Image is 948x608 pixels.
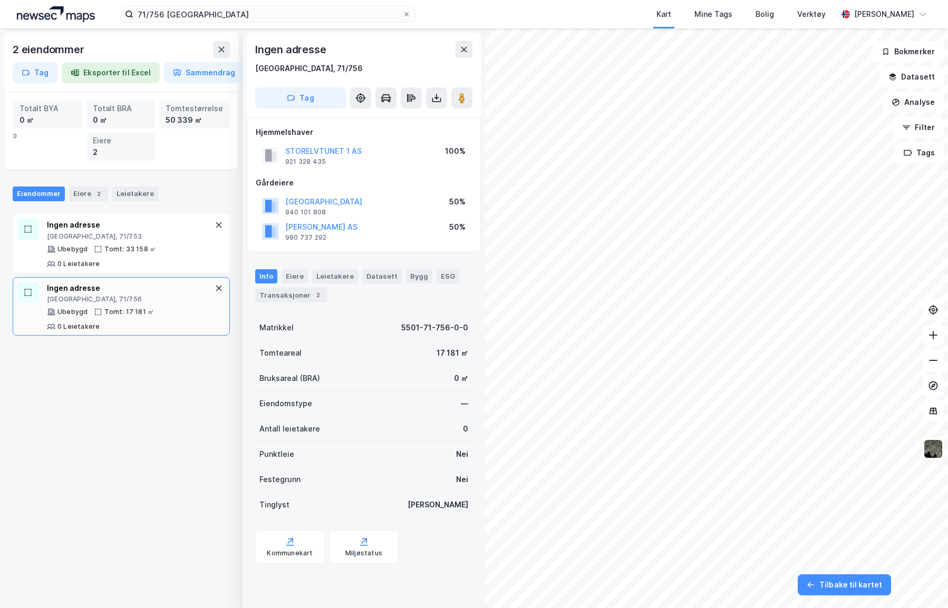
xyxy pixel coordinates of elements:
[923,439,943,459] img: 9k=
[463,423,468,435] div: 0
[256,176,472,189] div: Gårdeiere
[259,473,301,486] div: Festegrunn
[255,41,328,58] div: Ingen adresse
[13,62,57,83] button: Tag
[62,62,160,83] button: Eksporter til Excel
[449,221,466,233] div: 50%
[57,245,88,253] div: Ubebygd
[93,135,149,146] div: Eiere
[259,423,320,435] div: Antall leietakere
[13,101,229,161] div: 0
[312,269,358,283] div: Leietakere
[456,473,468,486] div: Nei
[456,448,468,460] div: Nei
[656,8,671,21] div: Kart
[166,103,223,114] div: Tomtestørrelse
[401,321,468,334] div: 5501-71-756-0-0
[255,269,277,283] div: Info
[259,448,294,460] div: Punktleie
[20,114,76,126] div: 0 ㎡
[694,8,732,21] div: Mine Tags
[408,498,468,511] div: [PERSON_NAME]
[104,245,156,253] div: Tomt: 33 158 ㎡
[259,347,302,359] div: Tomteareal
[285,233,326,242] div: 980 737 292
[164,62,244,83] button: Sammendrag
[895,557,948,608] iframe: Chat Widget
[47,232,212,241] div: [GEOGRAPHIC_DATA], 71/753
[454,372,468,385] div: 0 ㎡
[20,103,76,114] div: Totalt BYA
[461,397,468,410] div: —
[93,103,149,114] div: Totalt BRA
[259,397,312,410] div: Eiendomstype
[255,288,327,302] div: Transaksjoner
[255,87,346,109] button: Tag
[437,269,459,283] div: ESG
[93,114,149,126] div: 0 ㎡
[797,8,826,21] div: Verktøy
[166,114,223,126] div: 50 339 ㎡
[259,321,294,334] div: Matrikkel
[47,282,212,295] div: Ingen adresse
[57,260,100,268] div: 0 Leietakere
[47,219,212,231] div: Ingen adresse
[93,189,104,199] div: 2
[313,290,323,300] div: 2
[445,145,466,158] div: 100%
[104,308,154,316] div: Tomt: 17 181 ㎡
[285,208,326,217] div: 940 101 808
[47,295,212,303] div: [GEOGRAPHIC_DATA], 71/756
[13,187,65,201] div: Eiendommer
[362,269,402,283] div: Datasett
[345,549,382,557] div: Miljøstatus
[893,117,944,138] button: Filter
[93,146,149,158] div: 2
[259,372,320,385] div: Bruksareal (BRA)
[285,158,326,166] div: 921 328 435
[756,8,774,21] div: Bolig
[13,41,86,58] div: 2 eiendommer
[256,126,472,139] div: Hjemmelshaver
[69,187,108,201] div: Eiere
[854,8,914,21] div: [PERSON_NAME]
[873,41,944,62] button: Bokmerker
[259,498,289,511] div: Tinglyst
[112,187,158,201] div: Leietakere
[57,322,100,331] div: 0 Leietakere
[449,195,466,208] div: 50%
[883,92,944,113] button: Analyse
[895,557,948,608] div: Kontrollprogram for chat
[282,269,308,283] div: Eiere
[133,6,402,22] input: Søk på adresse, matrikkel, gårdeiere, leietakere eller personer
[17,6,95,22] img: logo.a4113a55bc3d86da70a041830d287a7e.svg
[267,549,313,557] div: Kommunekart
[895,142,944,163] button: Tags
[57,308,88,316] div: Ubebygd
[255,62,363,75] div: [GEOGRAPHIC_DATA], 71/756
[798,574,891,595] button: Tilbake til kartet
[437,347,468,359] div: 17 181 ㎡
[406,269,432,283] div: Bygg
[879,66,944,87] button: Datasett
